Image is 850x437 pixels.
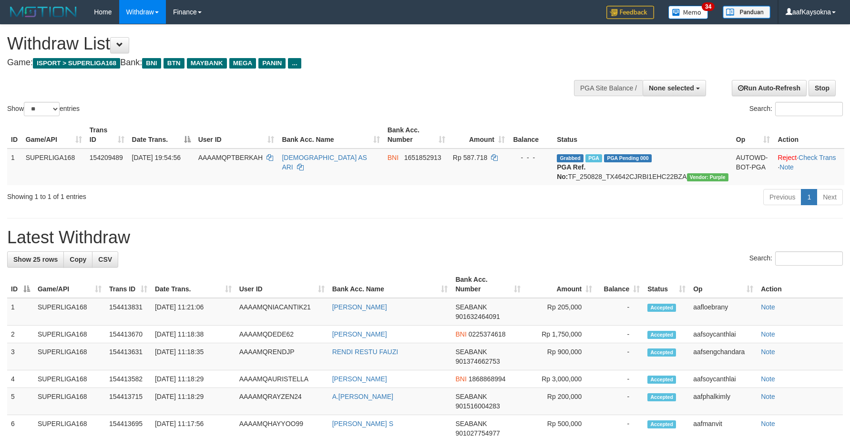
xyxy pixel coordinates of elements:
[105,388,151,415] td: 154413715
[524,343,596,370] td: Rp 900,000
[90,154,123,161] span: 154209489
[799,154,836,161] a: Check Trans
[455,358,500,365] span: Copy 901374662753 to clipboard
[649,84,694,92] span: None selected
[647,348,676,357] span: Accepted
[761,348,775,356] a: Note
[643,80,706,96] button: None selected
[105,298,151,326] td: 154413831
[7,298,34,326] td: 1
[801,189,817,205] a: 1
[723,6,770,19] img: panduan.png
[151,298,236,326] td: [DATE] 11:21:06
[105,326,151,343] td: 154413670
[128,121,195,149] th: Date Trans.: activate to sort column descending
[7,370,34,388] td: 4
[151,388,236,415] td: [DATE] 11:18:29
[761,375,775,383] a: Note
[229,58,256,69] span: MEGA
[512,153,549,162] div: - - -
[7,58,557,68] h4: Game: Bank:
[34,370,105,388] td: SUPERLIGA168
[596,326,644,343] td: -
[774,121,844,149] th: Action
[596,343,644,370] td: -
[63,251,92,268] a: Copy
[449,121,509,149] th: Amount: activate to sort column ascending
[749,251,843,266] label: Search:
[105,271,151,298] th: Trans ID: activate to sort column ascending
[469,330,506,338] span: Copy 0225374618 to clipboard
[647,393,676,401] span: Accepted
[689,343,757,370] td: aafsengchandara
[585,154,602,162] span: Marked by aafchhiseyha
[151,326,236,343] td: [DATE] 11:18:38
[757,271,843,298] th: Action
[236,326,328,343] td: AAAAMQDEDE62
[34,298,105,326] td: SUPERLIGA168
[332,375,387,383] a: [PERSON_NAME]
[7,5,80,19] img: MOTION_logo.png
[7,149,22,185] td: 1
[236,298,328,326] td: AAAAMQNIACANTIK21
[647,376,676,384] span: Accepted
[524,326,596,343] td: Rp 1,750,000
[7,188,347,201] div: Showing 1 to 1 of 1 entries
[236,370,328,388] td: AAAAMQAURISTELLA
[817,189,843,205] a: Next
[596,388,644,415] td: -
[195,121,278,149] th: User ID: activate to sort column ascending
[455,375,466,383] span: BNI
[455,330,466,338] span: BNI
[702,2,715,11] span: 34
[7,326,34,343] td: 2
[332,303,387,311] a: [PERSON_NAME]
[278,121,383,149] th: Bank Acc. Name: activate to sort column ascending
[13,256,58,263] span: Show 25 rows
[732,80,807,96] a: Run Auto-Refresh
[105,343,151,370] td: 154413631
[34,343,105,370] td: SUPERLIGA168
[761,393,775,400] a: Note
[451,271,524,298] th: Bank Acc. Number: activate to sort column ascending
[105,370,151,388] td: 154413582
[151,343,236,370] td: [DATE] 11:18:35
[7,34,557,53] h1: Withdraw List
[689,370,757,388] td: aafsoycanthlai
[689,388,757,415] td: aafphalkimly
[689,271,757,298] th: Op: activate to sort column ascending
[647,304,676,312] span: Accepted
[404,154,441,161] span: Copy 1651852913 to clipboard
[687,173,728,181] span: Vendor URL: https://trx4.1velocity.biz
[644,271,689,298] th: Status: activate to sort column ascending
[524,298,596,326] td: Rp 205,000
[553,149,732,185] td: TF_250828_TX4642CJRBI1EHC22BZA
[7,388,34,415] td: 5
[236,343,328,370] td: AAAAMQRENDJP
[328,271,452,298] th: Bank Acc. Name: activate to sort column ascending
[455,429,500,437] span: Copy 901027754977 to clipboard
[761,420,775,427] a: Note
[469,375,506,383] span: Copy 1868868994 to clipboard
[749,102,843,116] label: Search:
[288,58,301,69] span: ...
[187,58,227,69] span: MAYBANK
[732,121,774,149] th: Op: activate to sort column ascending
[596,298,644,326] td: -
[98,256,112,263] span: CSV
[22,121,86,149] th: Game/API: activate to sort column ascending
[24,102,60,116] select: Showentries
[282,154,367,171] a: [DEMOGRAPHIC_DATA] AS ARI
[92,251,118,268] a: CSV
[34,271,105,298] th: Game/API: activate to sort column ascending
[236,388,328,415] td: AAAAMQRAYZEN24
[332,330,387,338] a: [PERSON_NAME]
[7,271,34,298] th: ID: activate to sort column descending
[596,370,644,388] td: -
[34,388,105,415] td: SUPERLIGA168
[151,370,236,388] td: [DATE] 11:18:29
[647,420,676,428] span: Accepted
[524,388,596,415] td: Rp 200,000
[7,251,64,268] a: Show 25 rows
[384,121,449,149] th: Bank Acc. Number: activate to sort column ascending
